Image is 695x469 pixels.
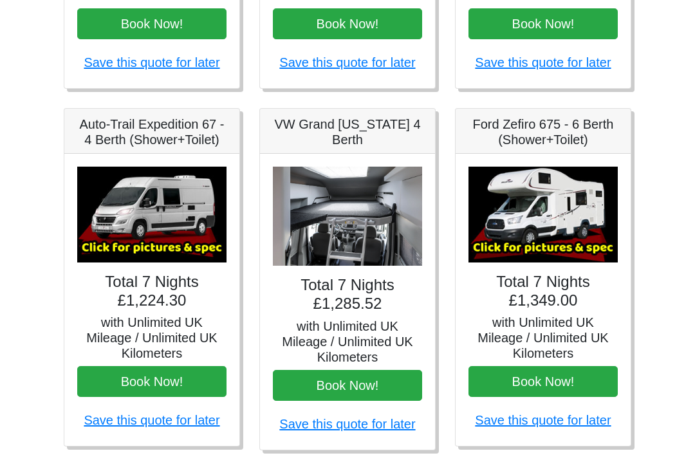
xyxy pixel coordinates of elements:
[273,9,422,40] button: Book Now!
[84,56,219,70] a: Save this quote for later
[77,167,227,263] img: Auto-Trail Expedition 67 - 4 Berth (Shower+Toilet)
[468,167,618,263] img: Ford Zefiro 675 - 6 Berth (Shower+Toilet)
[475,414,611,428] a: Save this quote for later
[77,9,227,40] button: Book Now!
[475,56,611,70] a: Save this quote for later
[468,9,618,40] button: Book Now!
[468,367,618,398] button: Book Now!
[468,117,618,148] h5: Ford Zefiro 675 - 6 Berth (Shower+Toilet)
[279,56,415,70] a: Save this quote for later
[468,315,618,362] h5: with Unlimited UK Mileage / Unlimited UK Kilometers
[468,273,618,311] h4: Total 7 Nights £1,349.00
[77,315,227,362] h5: with Unlimited UK Mileage / Unlimited UK Kilometers
[273,319,422,365] h5: with Unlimited UK Mileage / Unlimited UK Kilometers
[77,273,227,311] h4: Total 7 Nights £1,224.30
[77,117,227,148] h5: Auto-Trail Expedition 67 - 4 Berth (Shower+Toilet)
[273,167,422,267] img: VW Grand California 4 Berth
[84,414,219,428] a: Save this quote for later
[77,367,227,398] button: Book Now!
[273,371,422,401] button: Book Now!
[273,117,422,148] h5: VW Grand [US_STATE] 4 Berth
[273,277,422,314] h4: Total 7 Nights £1,285.52
[279,418,415,432] a: Save this quote for later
